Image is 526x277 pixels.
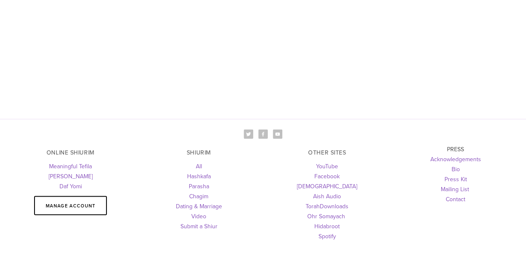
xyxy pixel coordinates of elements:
[306,202,348,210] a: TorahDownloads
[189,192,208,200] a: Chagim
[59,182,82,190] a: Daf Yomi
[316,162,338,170] a: YouTube
[49,172,93,180] a: [PERSON_NAME]
[451,165,459,173] a: Bio
[142,149,256,156] h3: SHIURIM
[14,149,128,156] h3: ONLINE SHIURIM
[49,162,92,170] a: Meaningful Tefila
[196,162,202,170] a: All
[297,182,357,190] a: [DEMOGRAPHIC_DATA]
[191,212,206,220] a: Video
[307,212,345,220] a: Ohr Somayach
[176,202,222,210] a: Dating & Marriage
[180,222,217,230] a: Submit a Shiur
[319,232,336,240] a: Spotify
[446,195,465,203] a: Contact
[430,155,481,163] a: Acknowledgements
[34,196,107,215] a: Manage Account
[313,192,341,200] a: Aish Audio
[314,222,340,230] a: Hidabroot
[314,172,340,180] a: Facebook
[187,172,211,180] a: Hashkafa
[270,149,385,156] h3: OTHER SITES
[440,185,469,193] a: Mailing List
[444,175,467,183] a: Press Kit
[189,182,209,190] a: Parasha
